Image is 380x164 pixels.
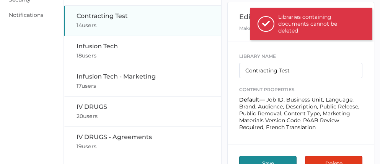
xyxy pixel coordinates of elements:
div: Job ID, Business Unit, Language, Brand, Audience, Description, Public Release, Public Removal, Co... [239,96,359,131]
span: Infusion Tech [77,43,118,50]
a: Contracting Test14users [64,6,222,36]
span: IV DRUGS [77,103,107,110]
span: 20 users [77,113,98,120]
a: Infusion Tech - Marketing17users [64,66,222,97]
div: Default — [239,96,266,103]
a: IV DRUGS - Agreements19users [64,127,222,157]
span: 19 users [77,143,96,150]
span: Library Name [239,53,276,59]
div: Edit library [239,11,369,22]
div: content properties [239,87,362,92]
div: Libraries containing documents cannot be deleted [278,13,355,34]
span: 14 users [77,22,96,29]
div: Make changes to this library. [239,24,369,33]
a: IV DRUGS20users [64,97,222,127]
span: Contracting Test [77,12,128,20]
span: IV DRUGS - Agreements [77,133,152,141]
a: Infusion Tech18users [64,36,222,66]
span: 17 users [77,82,96,89]
a: Notifications [9,11,43,18]
span: 18 users [77,52,96,59]
i: check [262,22,270,26]
span: Infusion Tech - Marketing [77,73,156,80]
